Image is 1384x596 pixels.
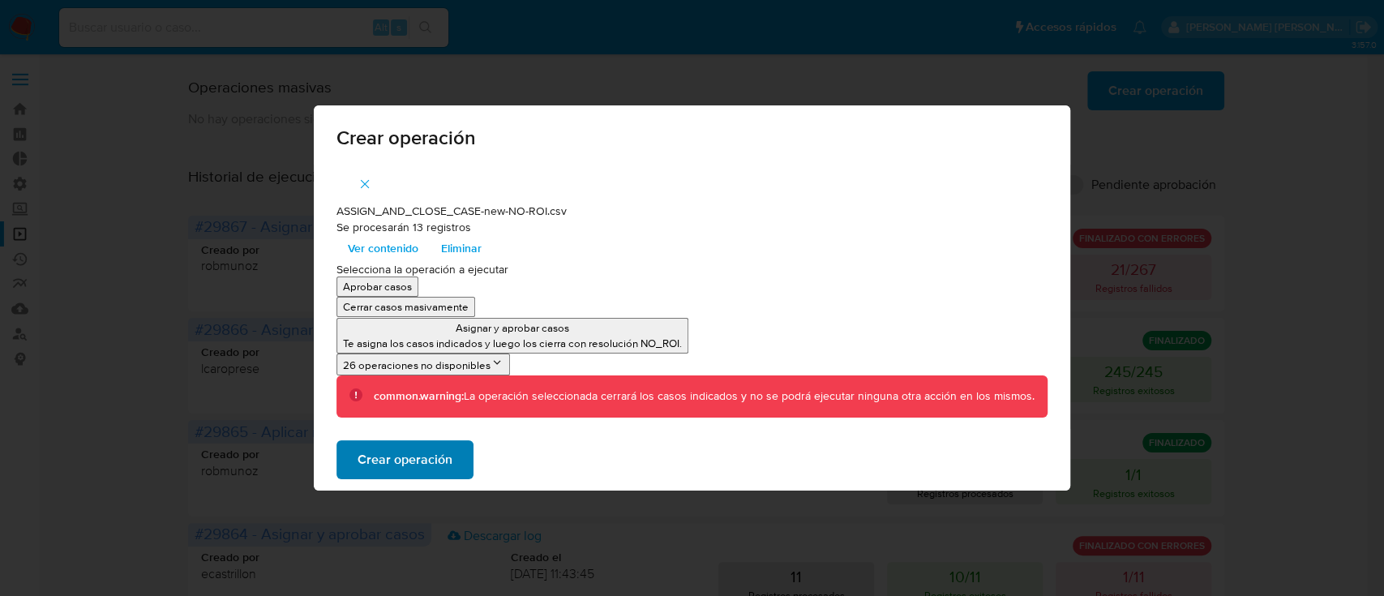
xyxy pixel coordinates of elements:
[374,388,464,404] b: common.warning:
[336,128,1048,148] span: Crear operación
[336,236,430,262] button: Ver contenido
[336,298,475,318] button: Cerrar casos masivamente
[374,388,1035,405] div: La operación seleccionada cerrará los casos indicados y no se podrá ejecutar ninguna otra acción ...
[343,280,412,295] p: Aprobar casos
[336,277,418,298] button: Aprobar casos
[336,440,473,479] button: Crear operación
[336,262,1048,278] p: Selecciona la operación a ejecutar
[358,442,452,478] span: Crear operación
[348,238,418,260] span: Ver contenido
[343,336,682,351] p: Te asigna los casos indicados y luego los cierra con resolución NO_ROI.
[336,220,1048,236] p: Se procesarán 13 registros
[441,238,482,260] span: Eliminar
[430,236,493,262] button: Eliminar
[343,320,682,336] p: Asignar y aprobar casos
[336,204,1048,220] p: ASSIGN_AND_CLOSE_CASE-new-NO-ROI.csv
[343,300,469,315] p: Cerrar casos masivamente
[336,354,510,375] button: 26 operaciones no disponibles
[336,318,688,354] button: Asignar y aprobar casosTe asigna los casos indicados y luego los cierra con resolución NO_ROI.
